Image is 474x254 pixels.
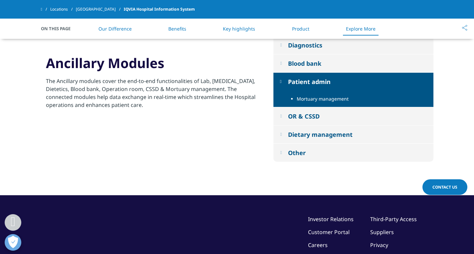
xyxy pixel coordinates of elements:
li: Mortuary management [297,96,428,102]
span: IQVIA Hospital Information System [124,3,195,15]
button: Open Preferences [5,234,21,251]
a: Benefits [168,26,186,32]
button: Blood bank [273,54,433,72]
a: Key highlights [223,26,255,32]
a: Product [292,26,309,32]
div: OR & CSSD [288,112,320,120]
h2: Ancillary Modules [46,54,164,77]
p: The Ancillary modules cover the end-to-end functionalities of Lab, [MEDICAL_DATA], Dietetics, Blo... [46,77,258,113]
div: Blood bank [288,59,321,67]
button: Other [273,144,433,162]
a: Our Difference [98,26,132,32]
button: Dietary management [273,126,433,143]
div: Dietary management [288,130,353,138]
a: Investor Relations [308,215,354,223]
div: Diagnostics [288,41,322,49]
a: Third-Party Access [370,215,417,223]
button: Diagnostics [273,36,433,54]
button: OR & CSSD [273,107,433,125]
a: Privacy [370,241,388,249]
a: Contact Us [422,179,467,195]
div: Patient admin [288,78,331,86]
button: Patient admin [273,73,433,91]
a: Careers [308,241,328,249]
a: Suppliers [370,228,394,236]
span: On This Page [41,25,78,32]
div: Other [288,149,306,157]
a: Explore More [346,26,376,32]
span: Contact Us [432,184,457,190]
a: Customer Portal [308,228,350,236]
a: Locations [50,3,76,15]
a: [GEOGRAPHIC_DATA] [76,3,124,15]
